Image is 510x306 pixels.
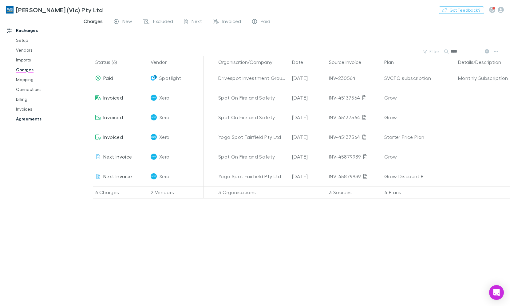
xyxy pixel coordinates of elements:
div: [DATE] [290,108,326,127]
div: INV-45137564 [329,108,379,127]
span: Charges [84,18,103,26]
button: Organisation/Company [218,56,280,68]
div: Spot On Fire and Safety [218,147,287,167]
img: Xero's Logo [151,154,157,160]
span: Invoiced [103,134,123,140]
button: Status (6) [95,56,124,68]
img: Xero's Logo [151,134,157,140]
a: Imports [10,55,81,65]
div: [DATE] [290,147,326,167]
span: Xero [159,167,169,186]
div: Open Intercom Messenger [489,285,504,300]
span: Invoiced [103,114,123,120]
span: Invoiced [222,18,241,26]
a: Agreements [10,114,81,124]
div: INV-45137564 [329,88,379,108]
span: Spotlight [159,68,181,88]
div: INV-230564 [329,68,379,88]
a: Mapping [10,75,81,84]
span: Excluded [153,18,173,26]
div: INV-45879939 [329,147,379,167]
div: Starter Price Plan [384,127,453,147]
div: 2 Vendors [148,186,204,198]
span: Xero [159,108,169,127]
button: Filter [420,48,443,55]
img: Xero's Logo [151,95,157,101]
a: Billing [10,94,81,104]
span: Next Invoice [103,154,132,159]
a: Vendors [10,45,81,55]
div: Monthly Subscription [458,68,508,88]
div: [DATE] [290,68,326,88]
h3: [PERSON_NAME] (Vic) Pty Ltd [16,6,103,14]
div: 3 Organisations [216,186,290,198]
span: Invoiced [103,95,123,100]
span: Next Invoice [103,173,132,179]
a: Charges [10,65,81,75]
img: Xero's Logo [151,173,157,179]
span: Xero [159,127,169,147]
span: Xero [159,88,169,108]
button: Source Invoice [329,56,369,68]
button: Got Feedback? [439,6,484,14]
div: 3 Sources [326,186,382,198]
span: New [122,18,132,26]
a: Setup [10,35,81,45]
a: Invoices [10,104,81,114]
button: Date [292,56,310,68]
div: Spot On Fire and Safety [218,108,287,127]
img: Spotlight's Logo [151,75,157,81]
div: SVCFO subscription [384,68,453,88]
div: 4 Plans [382,186,456,198]
span: Xero [159,147,169,167]
a: Connections [10,84,81,94]
div: Grow Discount B [384,167,453,186]
div: Grow [384,147,453,167]
a: Recharges [1,25,81,35]
img: William Buck (Vic) Pty Ltd's Logo [6,6,14,14]
div: [DATE] [290,127,326,147]
div: Yoga Spot Fairfield Pty Ltd [218,167,287,186]
span: Next [192,18,202,26]
div: Yoga Spot Fairfield Pty Ltd [218,127,287,147]
button: Details/Description [458,56,508,68]
div: Spot On Fire and Safety [218,88,287,108]
div: [DATE] [290,88,326,108]
div: INV-45879939 [329,167,379,186]
div: INV-45137564 [329,127,379,147]
img: Xero's Logo [151,114,157,120]
div: Grow [384,88,453,108]
div: 6 Charges [93,186,148,198]
a: [PERSON_NAME] (Vic) Pty Ltd [2,2,106,17]
span: Paid [261,18,270,26]
span: Paid [103,75,113,81]
div: Grow [384,108,453,127]
button: Plan [384,56,401,68]
div: Drivespot Investment Group Pty Ltd [218,68,287,88]
div: [DATE] [290,167,326,186]
button: Vendor [151,56,174,68]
